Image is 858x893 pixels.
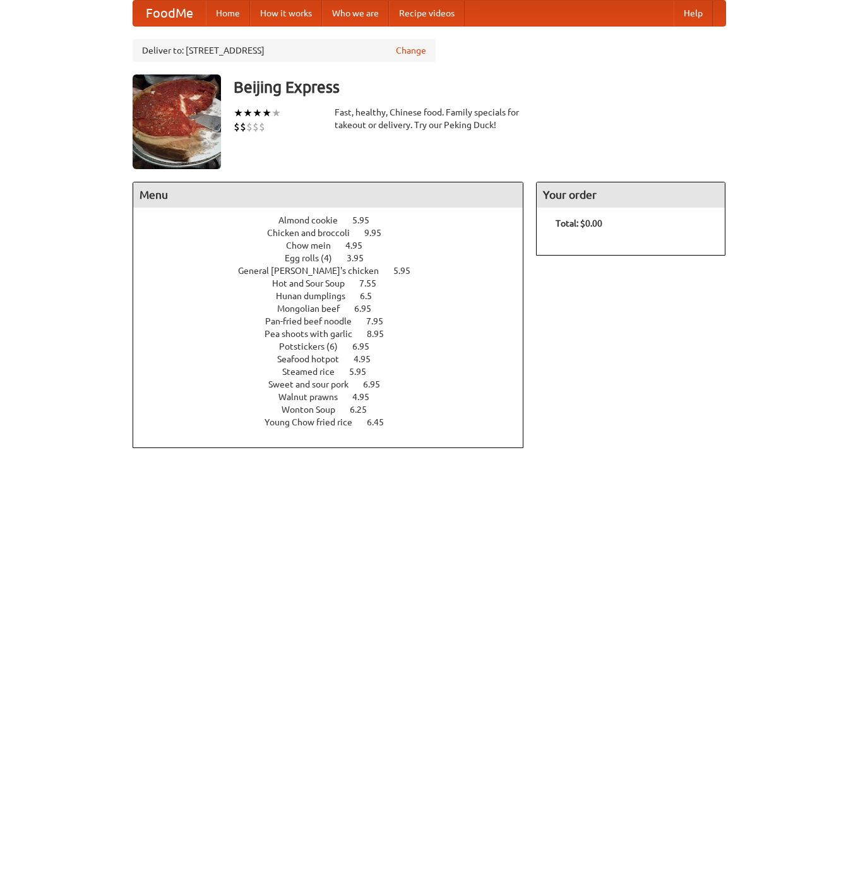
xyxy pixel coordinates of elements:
span: 5.95 [352,215,382,225]
div: Fast, healthy, Chinese food. Family specials for takeout or delivery. Try our Peking Duck! [335,106,524,131]
span: 6.45 [367,417,396,427]
a: Home [206,1,250,26]
span: Pan-fried beef noodle [265,316,364,326]
a: Almond cookie 5.95 [278,215,393,225]
a: Walnut prawns 4.95 [278,392,393,402]
a: Potstickers (6) 6.95 [279,341,393,352]
div: Deliver to: [STREET_ADDRESS] [133,39,436,62]
li: ★ [243,106,253,120]
span: 4.95 [345,240,375,251]
span: Mongolian beef [277,304,352,314]
span: 6.95 [352,341,382,352]
a: Egg rolls (4) 3.95 [285,253,387,263]
a: Hunan dumplings 6.5 [276,291,395,301]
span: 6.95 [363,379,393,389]
a: Wonton Soup 6.25 [282,405,390,415]
h4: Menu [133,182,523,208]
a: Pea shoots with garlic 8.95 [265,329,407,339]
b: Total: $0.00 [556,218,602,228]
span: Steamed rice [282,367,347,377]
a: Recipe videos [389,1,465,26]
li: ★ [253,106,262,120]
h3: Beijing Express [234,74,726,100]
span: 9.95 [364,228,394,238]
span: 8.95 [367,329,396,339]
a: Chow mein 4.95 [286,240,386,251]
h4: Your order [537,182,725,208]
span: Potstickers (6) [279,341,350,352]
span: Chicken and broccoli [267,228,362,238]
span: 5.95 [393,266,423,276]
span: Wonton Soup [282,405,348,415]
a: Sweet and sour pork 6.95 [268,379,403,389]
span: 7.55 [359,278,389,288]
a: Who we are [322,1,389,26]
a: Mongolian beef 6.95 [277,304,395,314]
a: FoodMe [133,1,206,26]
a: Pan-fried beef noodle 7.95 [265,316,407,326]
span: 7.95 [366,316,396,326]
a: Young Chow fried rice 6.45 [265,417,407,427]
span: 6.25 [350,405,379,415]
a: Chicken and broccoli 9.95 [267,228,405,238]
a: Help [674,1,713,26]
a: Change [396,44,426,57]
a: How it works [250,1,322,26]
li: ★ [234,106,243,120]
span: 4.95 [352,392,382,402]
li: $ [253,120,259,134]
a: General [PERSON_NAME]'s chicken 5.95 [238,266,434,276]
span: Egg rolls (4) [285,253,345,263]
li: ★ [262,106,271,120]
span: Almond cookie [278,215,350,225]
span: Sweet and sour pork [268,379,361,389]
img: angular.jpg [133,74,221,169]
span: 3.95 [347,253,376,263]
li: $ [259,120,265,134]
span: Seafood hotpot [277,354,352,364]
a: Hot and Sour Soup 7.55 [272,278,400,288]
a: Seafood hotpot 4.95 [277,354,394,364]
li: $ [234,120,240,134]
span: 4.95 [354,354,383,364]
span: 5.95 [349,367,379,377]
span: Pea shoots with garlic [265,329,365,339]
span: Hot and Sour Soup [272,278,357,288]
span: Walnut prawns [278,392,350,402]
span: 6.5 [360,291,384,301]
span: Hunan dumplings [276,291,358,301]
li: ★ [271,106,281,120]
li: $ [240,120,246,134]
span: Young Chow fried rice [265,417,365,427]
span: Chow mein [286,240,343,251]
span: 6.95 [354,304,384,314]
a: Steamed rice 5.95 [282,367,390,377]
li: $ [246,120,253,134]
span: General [PERSON_NAME]'s chicken [238,266,391,276]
